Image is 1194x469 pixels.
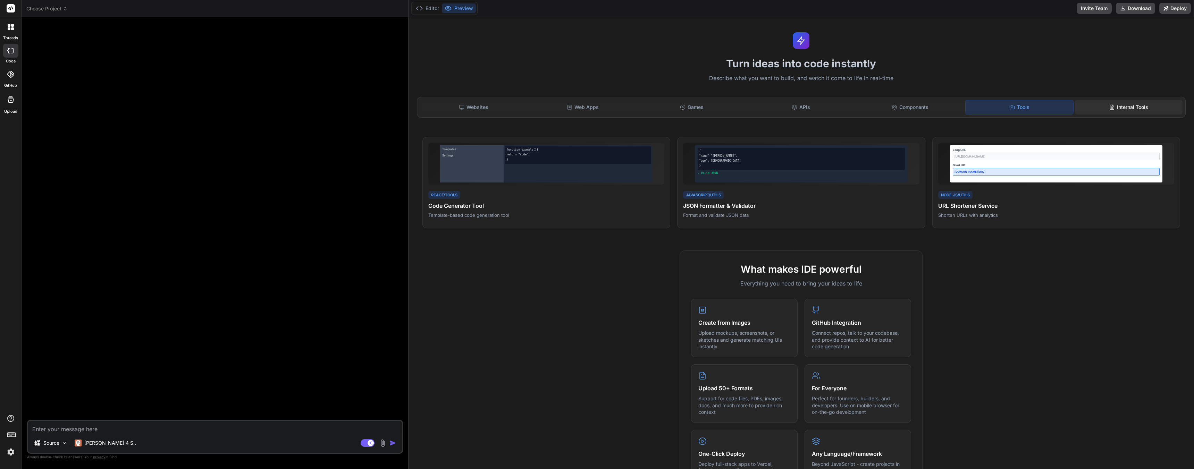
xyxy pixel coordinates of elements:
img: Pick Models [61,440,67,446]
div: Websites [420,100,528,114]
div: Internal Tools [1075,100,1183,114]
div: function example() { [506,148,650,152]
div: [DOMAIN_NAME][URL] [953,168,1160,176]
label: code [6,58,16,64]
p: [PERSON_NAME] 4 S.. [84,440,136,446]
div: APIs [747,100,855,114]
h4: Code Generator Tool [428,202,664,210]
label: threads [3,35,18,41]
div: Long URL [953,148,1160,152]
div: Tools [965,100,1074,114]
div: Web Apps [529,100,637,114]
div: "age": [DEMOGRAPHIC_DATA] [699,159,903,163]
div: [URL][DOMAIN_NAME] [953,153,1160,160]
div: React/Tools [428,191,460,199]
p: Source [43,440,59,446]
div: Settings [442,153,503,158]
p: Everything you need to bring your ideas to life [691,279,911,288]
div: Node.js/Utils [938,191,973,199]
p: Describe what you want to build, and watch it come to life in real-time [413,74,1190,83]
p: Connect repos, talk to your codebase, and provide context to AI for better code generation [812,330,904,350]
div: JavaScript/Utils [683,191,724,199]
div: } [506,157,650,162]
h2: What makes IDE powerful [691,262,911,276]
div: "name":"[PERSON_NAME]", [699,154,903,158]
h4: Any Language/Framework [812,450,904,458]
img: icon [389,440,396,446]
h4: Create from Images [698,318,790,327]
label: Upload [4,109,17,114]
p: Shorten URLs with analytics [938,212,1174,218]
h4: For Everyone [812,384,904,392]
h4: One-Click Deploy [698,450,790,458]
h1: Turn ideas into code instantly [413,57,1190,70]
label: GitHub [4,83,17,88]
button: Editor [413,3,442,13]
button: Invite Team [1077,3,1112,14]
div: return "code"; [506,153,650,157]
button: Download [1116,3,1155,14]
div: ✓ Valid JSON [698,171,905,176]
button: Preview [442,3,476,13]
h4: Upload 50+ Formats [698,384,790,392]
h4: URL Shortener Service [938,202,1174,210]
div: { [699,149,903,153]
img: Claude 4 Sonnet [75,440,82,446]
div: Games [638,100,746,114]
button: Deploy [1159,3,1191,14]
h4: GitHub Integration [812,318,904,327]
img: attachment [379,439,387,447]
p: Perfect for founders, builders, and developers. Use on mobile browser for on-the-go development [812,395,904,416]
div: Components [856,100,964,114]
p: Format and validate JSON data [683,212,919,218]
span: privacy [93,455,106,459]
p: Upload mockups, screenshots, or sketches and generate matching UIs instantly [698,330,790,350]
div: } [699,164,903,168]
p: Always double-check its answers. Your in Bind [27,454,403,460]
h4: JSON Formatter & Validator [683,202,919,210]
span: Choose Project [26,5,68,12]
div: Short URL [953,163,1160,167]
img: settings [5,446,17,458]
p: Template-based code generation tool [428,212,664,218]
div: Templates [442,146,503,152]
p: Support for code files, PDFs, images, docs, and much more to provide rich context [698,395,790,416]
